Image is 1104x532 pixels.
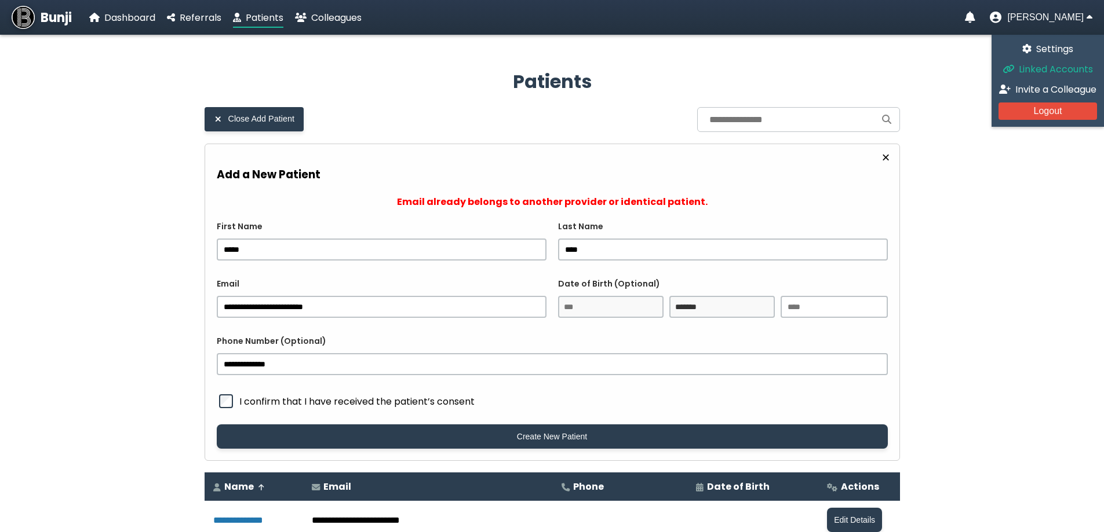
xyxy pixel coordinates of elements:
[217,166,888,183] h3: Add a New Patient
[217,195,888,209] div: Email already belongs to another provider or identical patient.
[167,10,221,25] a: Referrals
[205,107,304,131] button: Close Add Patient
[1034,106,1062,116] span: Logout
[217,424,888,449] button: Create New Patient
[999,82,1097,97] a: Invite a Colleague
[558,221,888,233] label: Last Name
[205,68,900,96] h2: Patients
[228,114,294,124] span: Close Add Patient
[827,508,882,532] button: Edit
[233,10,283,25] a: Patients
[1007,12,1084,23] span: [PERSON_NAME]
[217,335,888,347] label: Phone Number (Optional)
[878,150,893,165] button: Close
[1036,42,1073,56] span: Settings
[965,12,975,23] a: Notifications
[999,62,1097,76] a: Linked Accounts
[217,221,546,233] label: First Name
[1019,63,1093,76] span: Linked Accounts
[553,472,687,501] th: Phone
[239,394,888,409] span: I confirm that I have received the patient’s consent
[558,278,888,290] label: Date of Birth (Optional)
[311,11,362,24] span: Colleagues
[295,10,362,25] a: Colleagues
[41,8,72,27] span: Bunji
[12,6,72,29] a: Bunji
[205,472,304,501] th: Name
[12,6,35,29] img: Bunji Dental Referral Management
[818,472,899,501] th: Actions
[999,42,1097,56] a: Settings
[1015,83,1096,96] span: Invite a Colleague
[687,472,818,501] th: Date of Birth
[89,10,155,25] a: Dashboard
[246,11,283,24] span: Patients
[180,11,221,24] span: Referrals
[303,472,552,501] th: Email
[217,278,546,290] label: Email
[999,102,1097,120] button: Logout
[104,11,155,24] span: Dashboard
[990,12,1092,23] button: User menu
